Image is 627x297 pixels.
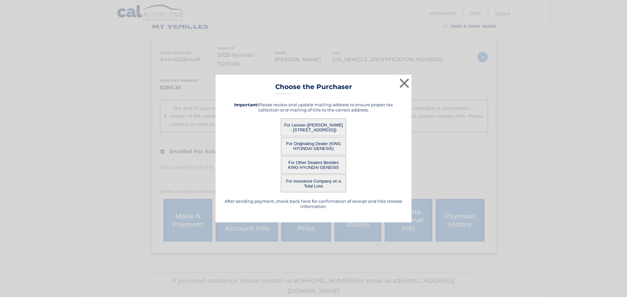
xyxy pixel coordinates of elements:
[275,83,352,94] h3: Choose the Purchaser
[281,118,346,136] button: For Lessee ([PERSON_NAME] - [STREET_ADDRESS])
[224,199,403,209] h5: After sending payment, check back here for confirmation of receipt and title release information.
[398,77,411,90] button: ×
[224,102,403,112] h5: Please review and update mailing address to ensure proper tax collection and mailing of title to ...
[281,137,346,155] button: For Originating Dealer (KING HYUNDAI GENESIS)
[281,174,346,192] button: For Insurance Company on a Total Loss
[281,156,346,174] button: For Other Dealers Besides KING HYUNDAI GENESIS
[234,102,258,107] strong: Important:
